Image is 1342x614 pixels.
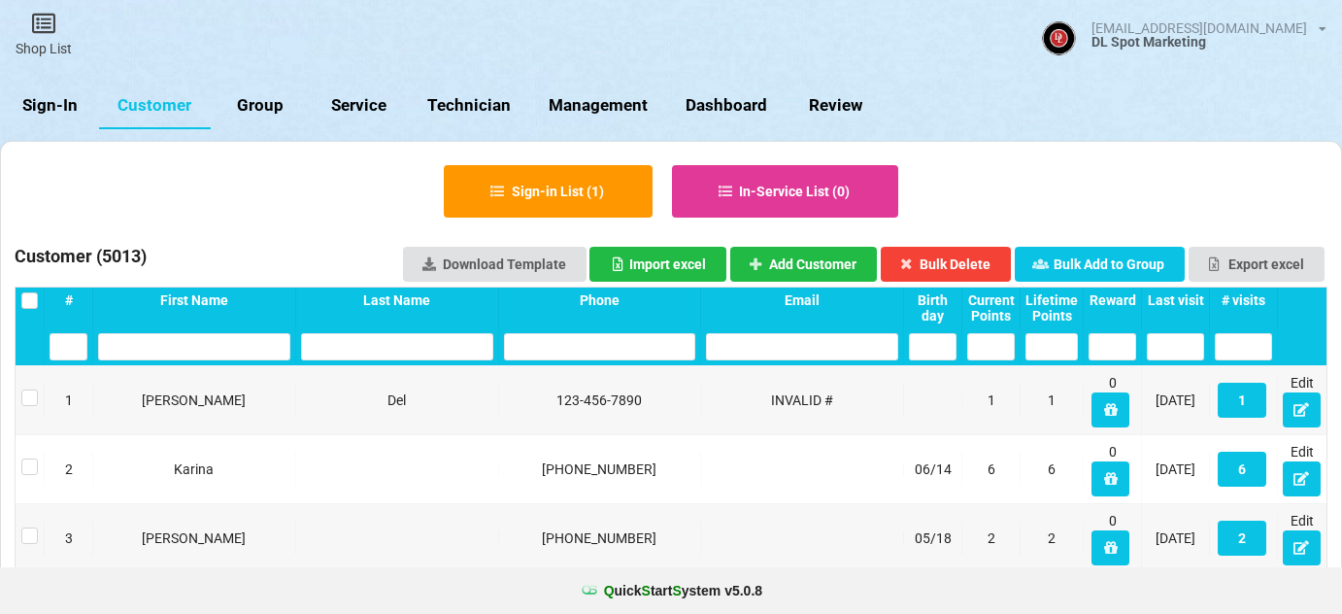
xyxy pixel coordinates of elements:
[786,83,885,129] a: Review
[881,247,1012,282] button: Bulk Delete
[967,391,1015,410] div: 1
[15,245,147,274] h3: Customer ( 5013 )
[1089,292,1136,308] div: Reward
[301,391,493,410] div: Del
[1283,373,1322,427] div: Edit
[589,247,726,282] button: Import excel
[50,460,87,479] div: 2
[909,529,956,548] div: 05/18
[1089,373,1136,427] div: 0
[672,165,899,218] button: In-Service List (0)
[967,292,1015,324] div: Current Points
[98,391,290,410] div: [PERSON_NAME]
[1283,511,1322,565] div: Edit
[301,292,493,308] div: Last Name
[1283,442,1322,496] div: Edit
[1025,391,1078,410] div: 1
[504,292,696,308] div: Phone
[1147,391,1204,410] div: [DATE]
[667,83,787,129] a: Dashboard
[1091,21,1307,35] div: [EMAIL_ADDRESS][DOMAIN_NAME]
[1089,511,1136,565] div: 0
[1025,529,1078,548] div: 2
[211,83,310,129] a: Group
[909,460,956,479] div: 06/14
[1147,529,1204,548] div: [DATE]
[310,83,409,129] a: Service
[1147,460,1204,479] div: [DATE]
[1189,247,1325,282] button: Export excel
[967,460,1015,479] div: 6
[1218,521,1266,556] button: 2
[909,292,956,324] div: Birth day
[1218,383,1266,418] button: 1
[403,247,587,282] a: Download Template
[504,529,696,548] div: [PHONE_NUMBER]
[967,529,1015,548] div: 2
[1218,452,1266,487] button: 6
[99,83,211,129] a: Customer
[98,529,290,548] div: [PERSON_NAME]
[1025,460,1078,479] div: 6
[730,247,878,282] button: Add Customer
[610,257,706,271] div: Import excel
[706,391,898,410] div: INVALID #
[1147,292,1204,308] div: Last visit
[50,391,87,410] div: 1
[409,83,530,129] a: Technician
[1042,21,1076,55] img: ACg8ocJBJY4Ud2iSZOJ0dI7f7WKL7m7EXPYQEjkk1zIsAGHMA41r1c4--g=s96-c
[504,391,696,410] div: 123-456-7890
[504,460,696,479] div: [PHONE_NUMBER]
[98,292,290,308] div: First Name
[1091,35,1326,49] div: DL Spot Marketing
[642,583,651,598] span: S
[672,583,681,598] span: S
[98,460,290,479] div: Karina
[1215,292,1272,308] div: # visits
[50,529,87,548] div: 3
[50,292,87,308] div: #
[1089,442,1136,496] div: 0
[580,581,599,600] img: favicon.ico
[604,583,615,598] span: Q
[444,165,653,218] button: Sign-in List (1)
[530,83,667,129] a: Management
[1015,247,1186,282] button: Bulk Add to Group
[1025,292,1078,324] div: Lifetime Points
[706,292,898,308] div: Email
[604,581,762,600] b: uick tart ystem v 5.0.8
